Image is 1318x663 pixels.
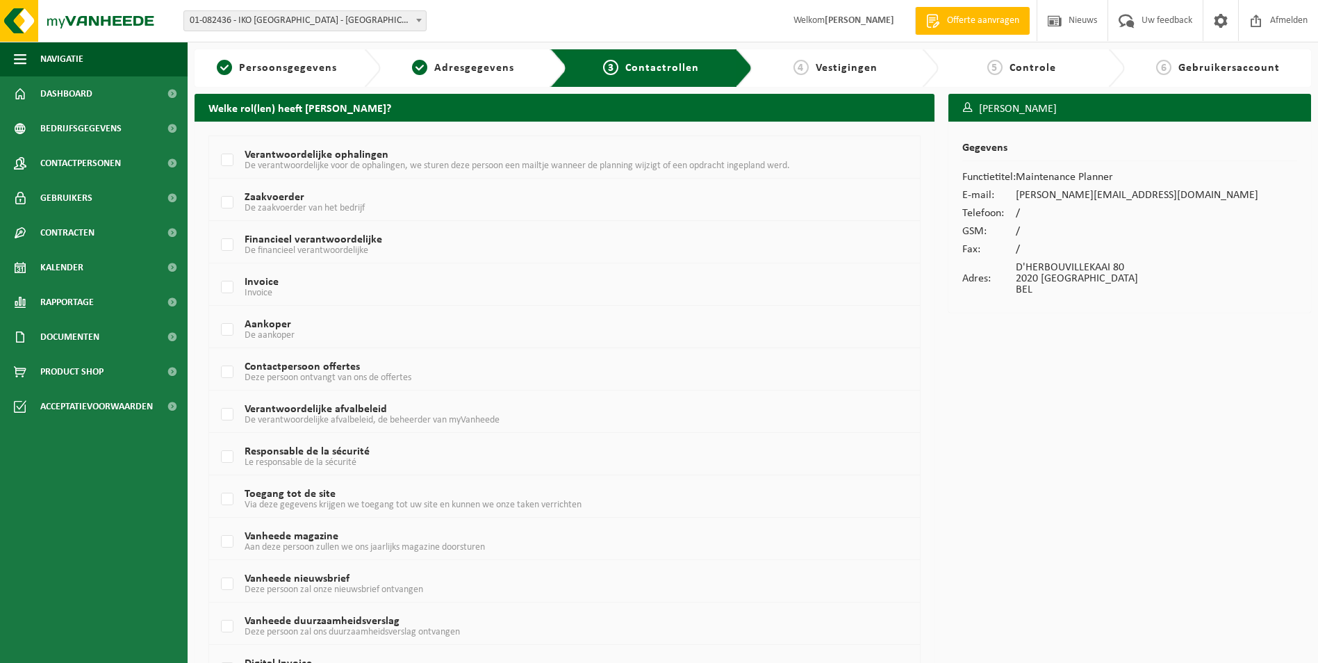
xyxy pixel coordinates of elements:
span: Navigatie [40,42,83,76]
span: Product Shop [40,354,104,389]
span: Contracten [40,215,94,250]
td: Adres: [962,259,1016,299]
span: Offerte aanvragen [944,14,1023,28]
span: Controle [1010,63,1056,74]
span: Adresgegevens [434,63,514,74]
span: Documenten [40,320,99,354]
label: Financieel verantwoordelijke [218,235,851,256]
span: De verantwoordelijke afvalbeleid, de beheerder van myVanheede [245,415,500,425]
span: Deze persoon zal onze nieuwsbrief ontvangen [245,584,423,595]
span: 01-082436 - IKO NV - ANTWERPEN [183,10,427,31]
span: Rapportage [40,285,94,320]
td: Fax: [962,240,1016,259]
label: Vanheede nieuwsbrief [218,574,851,595]
h2: Welke rol(len) heeft [PERSON_NAME]? [195,94,934,121]
span: 6 [1156,60,1171,75]
label: Vanheede magazine [218,532,851,552]
span: Dashboard [40,76,92,111]
td: Maintenance Planner [1016,168,1258,186]
a: 1Persoonsgegevens [201,60,353,76]
td: D'HERBOUVILLEKAAI 80 2020 [GEOGRAPHIC_DATA] BEL [1016,259,1258,299]
span: Gebruikersaccount [1178,63,1280,74]
span: 2 [412,60,427,75]
span: Invoice [245,288,272,298]
span: Le responsable de la sécurité [245,457,356,468]
label: Vanheede duurzaamheidsverslag [218,616,851,637]
span: Vestigingen [816,63,878,74]
span: De aankoper [245,330,295,341]
span: Acceptatievoorwaarden [40,389,153,424]
td: Functietitel: [962,168,1016,186]
span: De zaakvoerder van het bedrijf [245,203,365,213]
span: 4 [793,60,809,75]
label: Contactpersoon offertes [218,362,851,383]
td: E-mail: [962,186,1016,204]
span: Via deze gegevens krijgen we toegang tot uw site en kunnen we onze taken verrichten [245,500,582,510]
span: Contactrollen [625,63,699,74]
label: Responsable de la sécurité [218,447,851,468]
span: Gebruikers [40,181,92,215]
td: [PERSON_NAME][EMAIL_ADDRESS][DOMAIN_NAME] [1016,186,1258,204]
span: Deze persoon zal ons duurzaamheidsverslag ontvangen [245,627,460,637]
label: Zaakvoerder [218,193,851,213]
a: Offerte aanvragen [915,7,1030,35]
h2: Gegevens [962,142,1297,161]
span: 1 [217,60,232,75]
h3: [PERSON_NAME] [948,94,1311,124]
label: Aankoper [218,320,851,341]
strong: [PERSON_NAME] [825,15,894,26]
span: Contactpersonen [40,146,121,181]
td: GSM: [962,222,1016,240]
span: Bedrijfsgegevens [40,111,122,146]
span: Persoonsgegevens [239,63,337,74]
td: / [1016,204,1258,222]
a: 2Adresgegevens [388,60,539,76]
label: Toegang tot de site [218,489,851,510]
label: Verantwoordelijke ophalingen [218,150,851,171]
span: Aan deze persoon zullen we ons jaarlijks magazine doorsturen [245,542,485,552]
label: Verantwoordelijke afvalbeleid [218,404,851,425]
span: De financieel verantwoordelijke [245,245,368,256]
span: 3 [603,60,618,75]
span: De verantwoordelijke voor de ophalingen, we sturen deze persoon een mailtje wanneer de planning w... [245,161,790,171]
span: 5 [987,60,1003,75]
td: / [1016,222,1258,240]
label: Invoice [218,277,851,298]
td: / [1016,240,1258,259]
td: Telefoon: [962,204,1016,222]
span: 01-082436 - IKO NV - ANTWERPEN [184,11,426,31]
span: Deze persoon ontvangt van ons de offertes [245,373,411,383]
span: Kalender [40,250,83,285]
